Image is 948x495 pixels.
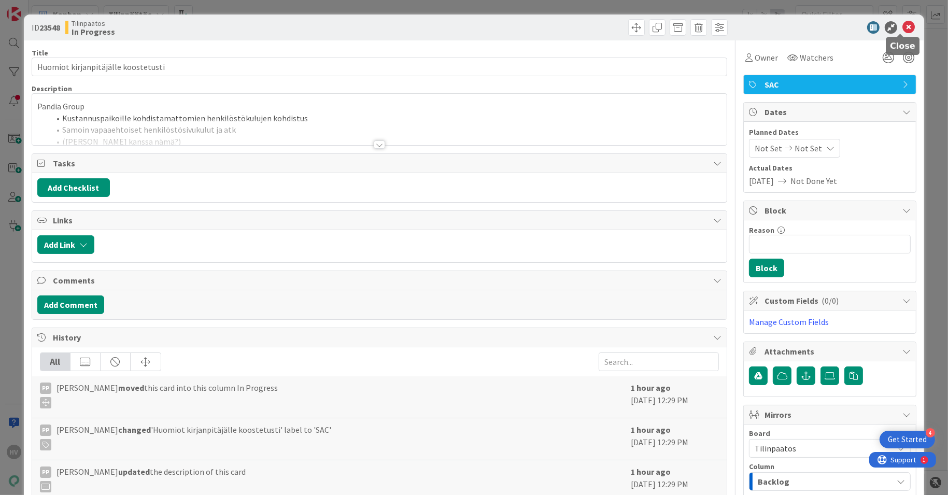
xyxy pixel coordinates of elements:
div: 1 [54,4,56,12]
h5: Close [890,41,915,51]
button: Block [749,259,784,277]
span: Dates [765,106,897,118]
span: Tilinpäätös [72,19,115,27]
span: SAC [765,78,897,91]
input: Search... [599,352,719,371]
span: Comments [53,274,709,287]
span: Description [32,84,72,93]
b: moved [118,383,144,393]
span: Tasks [53,157,709,169]
b: 23548 [39,22,60,33]
span: [PERSON_NAME] this card into this column In Progress [56,381,278,408]
div: [DATE] 12:29 PM [631,381,719,413]
div: Get Started [888,434,927,445]
div: 4 [926,428,935,437]
b: updated [118,466,150,477]
span: Backlog [758,475,789,488]
b: 1 hour ago [631,383,671,393]
span: Support [22,2,47,14]
div: PP [40,466,51,478]
span: History [53,331,709,344]
div: PP [40,383,51,394]
span: Tilinpäätös [755,443,796,454]
span: ( 0/0 ) [822,295,839,306]
span: ID [32,21,60,34]
b: 1 hour ago [631,425,671,435]
div: PP [40,425,51,436]
b: In Progress [72,27,115,36]
button: Backlog [749,472,911,491]
a: Manage Custom Fields [749,317,829,327]
span: Custom Fields [765,294,897,307]
div: All [40,353,70,371]
p: Pandia Group [37,101,722,112]
input: type card name here... [32,58,728,76]
span: Block [765,204,897,217]
span: Attachments [765,345,897,358]
span: [DATE] [749,175,774,187]
span: Not Done Yet [790,175,837,187]
span: [PERSON_NAME] the description of this card [56,465,246,492]
button: Add Link [37,235,94,254]
button: Add Checklist [37,178,110,197]
span: Not Set [755,142,782,154]
span: Mirrors [765,408,897,421]
div: [DATE] 12:29 PM [631,423,719,455]
li: Kustannuspaikoille kohdistamattomien henkilöstökulujen kohdistus [50,112,722,124]
b: 1 hour ago [631,466,671,477]
span: Not Set [795,142,822,154]
span: Column [749,463,774,470]
span: Board [749,430,770,437]
label: Reason [749,225,774,235]
span: [PERSON_NAME] 'Huomiot kirjanpitäjälle koostetusti' label to 'SAC' [56,423,331,450]
label: Title [32,48,48,58]
span: Planned Dates [749,127,911,138]
span: Actual Dates [749,163,911,174]
span: Links [53,214,709,227]
div: Open Get Started checklist, remaining modules: 4 [880,431,935,448]
span: Watchers [800,51,833,64]
b: changed [118,425,151,435]
span: Owner [755,51,778,64]
button: Add Comment [37,295,104,314]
